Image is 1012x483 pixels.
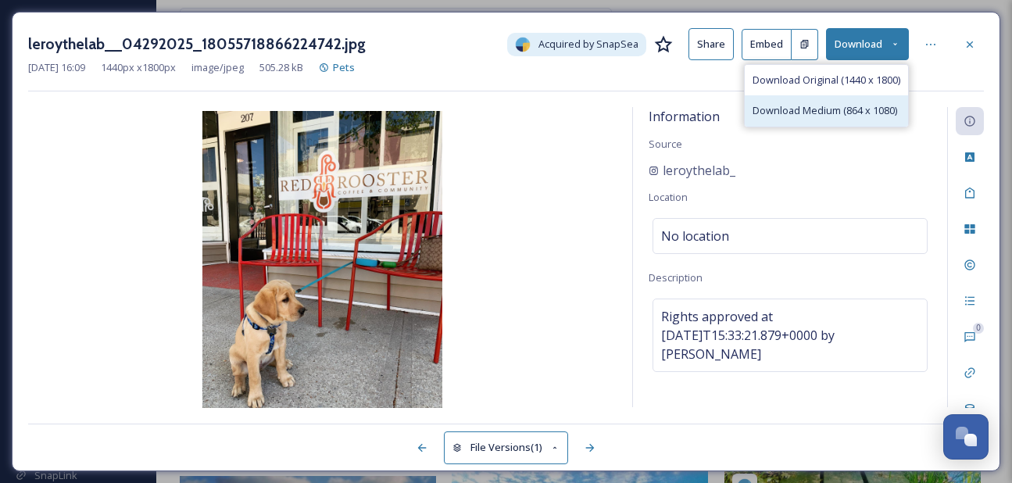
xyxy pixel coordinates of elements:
button: Share [688,28,734,60]
img: snapsea-logo.png [515,37,531,52]
span: 505.28 kB [259,60,303,75]
span: Download Medium (864 x 1080) [753,103,897,118]
span: No location [661,227,729,245]
span: Source [649,137,682,151]
h3: leroythelab__04292025_18055718866224742.jpg [28,33,366,55]
img: 1Qzk4TWI6g8Cc8woUHLvupE1gWL_XQ0OF.jpg [28,111,617,411]
span: Acquired by SnapSea [538,37,638,52]
span: leroythelab_ [663,161,735,180]
button: Open Chat [943,414,989,460]
button: File Versions(1) [444,431,569,463]
button: Download [826,28,909,60]
div: 0 [973,323,984,334]
span: Pets [333,60,355,74]
span: Description [649,270,703,284]
span: 1440 px x 1800 px [101,60,176,75]
span: Information [649,108,720,125]
span: [DATE] 16:09 [28,60,85,75]
span: Rights approved at [DATE]T15:33:21.879+0000 by [PERSON_NAME] [661,307,919,363]
a: leroythelab_ [649,161,735,180]
span: image/jpeg [191,60,244,75]
span: Location [649,190,688,204]
span: Download Original (1440 x 1800) [753,73,900,88]
button: Embed [742,29,792,60]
